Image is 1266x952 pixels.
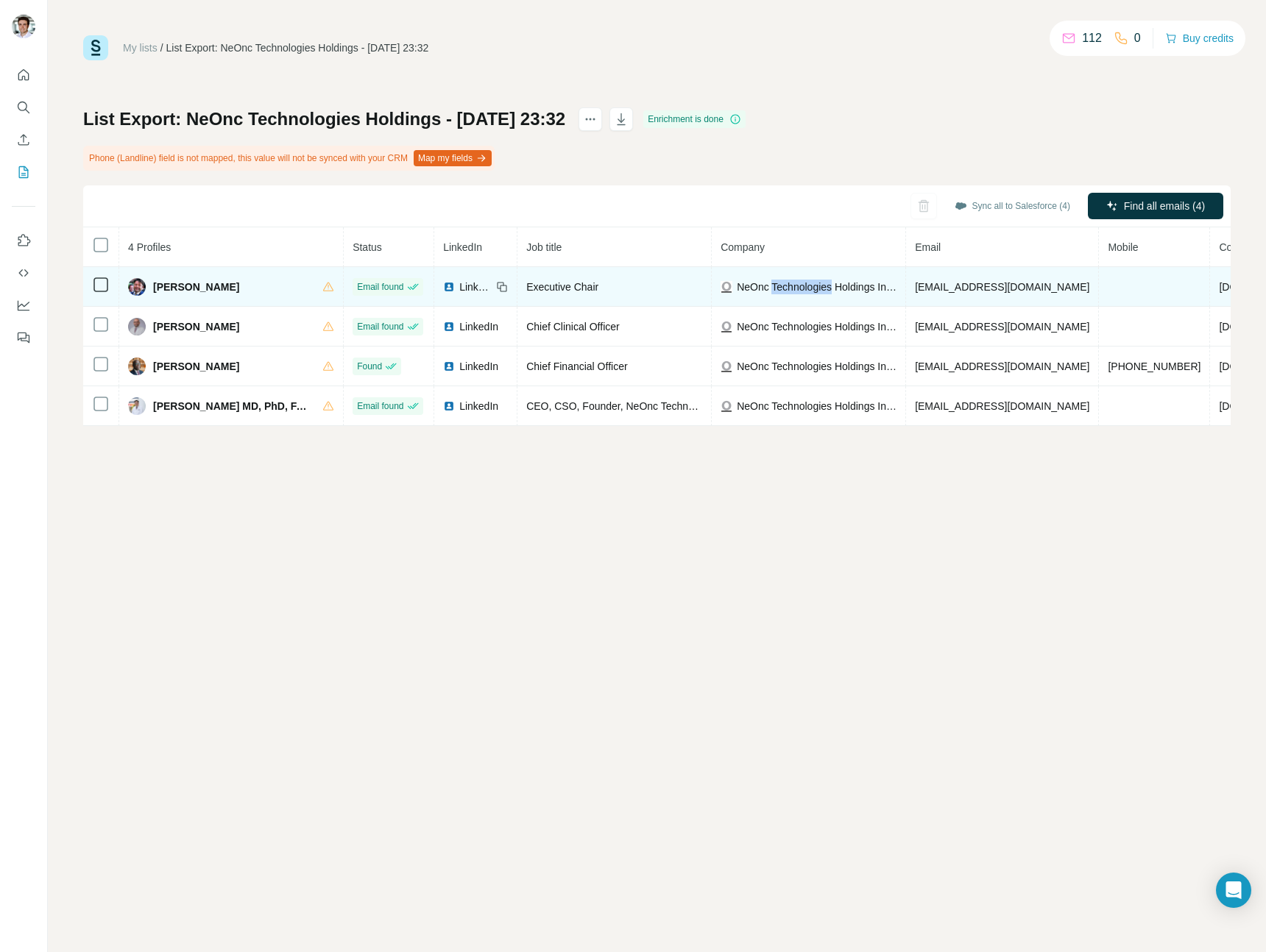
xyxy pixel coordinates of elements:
div: Phone (Landline) field is not mapped, this value will not be synced with your CRM [83,146,495,171]
p: 112 [1082,29,1102,47]
img: Surfe Logo [83,35,108,60]
span: [EMAIL_ADDRESS][DOMAIN_NAME] [915,321,1089,333]
img: LinkedIn logo [443,360,455,372]
span: Email found [357,280,403,294]
img: Avatar [128,397,146,415]
button: Use Surfe API [12,260,35,286]
img: LinkedIn logo [443,400,455,412]
div: List Export: NeOnc Technologies Holdings - [DATE] 23:32 [166,40,429,55]
button: Buy credits [1165,28,1234,49]
span: CEO, CSO, Founder, NeOnc Technologies Inc. [526,400,740,412]
li: / [160,40,163,55]
span: Email [915,241,941,253]
img: company-logo [721,321,732,333]
button: Dashboard [12,292,35,319]
span: NeOnc Technologies Holdings Inc NTHI [737,319,897,334]
span: [PERSON_NAME] [153,280,239,294]
span: [EMAIL_ADDRESS][DOMAIN_NAME] [915,400,1089,412]
span: Job title [526,241,562,253]
p: 0 [1134,29,1141,47]
img: LinkedIn logo [443,281,455,293]
h1: List Export: NeOnc Technologies Holdings - [DATE] 23:32 [83,107,565,131]
button: Find all emails (4) [1088,193,1223,219]
span: Email found [357,320,403,333]
img: company-logo [721,281,732,293]
button: Map my fields [414,150,492,166]
button: Enrich CSV [12,127,35,153]
span: [EMAIL_ADDRESS][DOMAIN_NAME] [915,281,1089,293]
button: actions [579,107,602,131]
button: Quick start [12,62,35,88]
img: company-logo [721,360,732,372]
img: Avatar [12,15,35,38]
span: LinkedIn [443,241,482,253]
img: LinkedIn logo [443,321,455,333]
img: Avatar [128,278,146,296]
img: Avatar [128,318,146,335]
span: [PERSON_NAME] [153,319,239,334]
img: Avatar [128,358,146,375]
button: Search [12,94,35,121]
span: LinkedIn [459,359,498,374]
button: Feedback [12,324,35,351]
span: Mobile [1108,241,1138,253]
span: Executive Chair [526,281,598,293]
span: Chief Financial Officer [526,360,627,372]
button: My lists [12,159,35,185]
span: Found [357,360,382,373]
span: Chief Clinical Officer [526,321,620,333]
button: Sync all to Salesforce (4) [944,195,1081,217]
div: Open Intercom Messenger [1216,873,1251,908]
span: Status [353,241,382,253]
button: Use Surfe on LinkedIn [12,227,35,254]
span: NeOnc Technologies Holdings Inc NTHI [737,399,897,413]
span: [PERSON_NAME] [153,359,239,374]
span: NeOnc Technologies Holdings Inc NTHI [737,280,897,294]
span: [PHONE_NUMBER] [1108,360,1200,372]
span: [EMAIL_ADDRESS][DOMAIN_NAME] [915,360,1089,372]
span: LinkedIn [459,399,498,413]
span: Company [721,241,765,253]
span: NeOnc Technologies Holdings Inc NTHI [737,359,897,374]
span: [PERSON_NAME] MD, PhD, FAANS [153,399,308,413]
span: LinkedIn [459,280,492,294]
span: Find all emails (4) [1124,199,1205,213]
img: company-logo [721,400,732,412]
span: 4 Profiles [128,241,171,253]
a: My lists [123,42,158,54]
span: Email found [357,399,403,413]
span: LinkedIn [459,319,498,334]
div: Enrichment is done [643,110,746,128]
